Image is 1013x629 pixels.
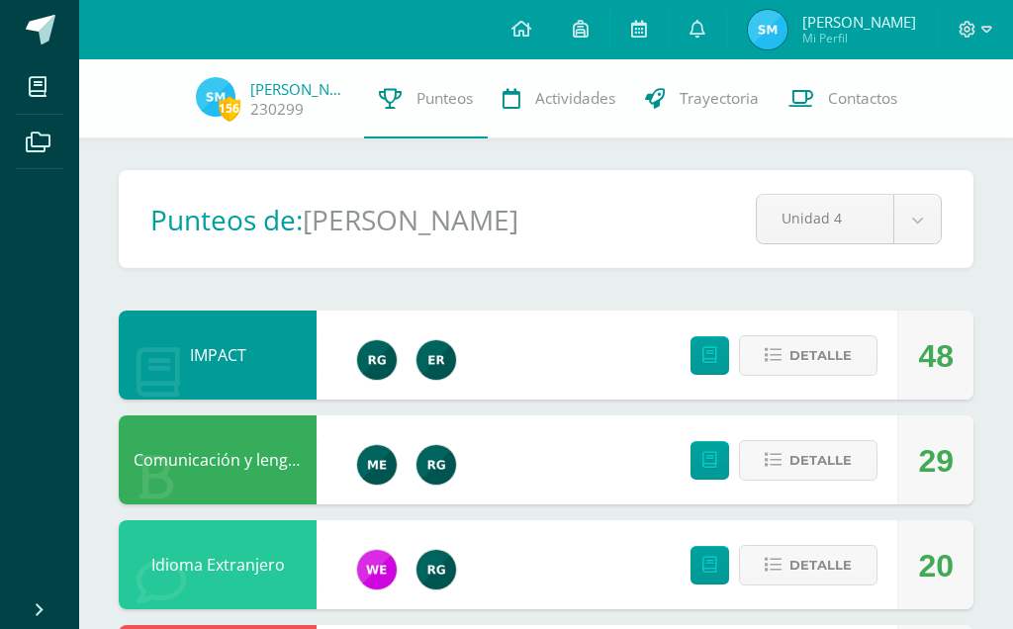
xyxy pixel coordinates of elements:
span: 156 [219,96,240,121]
div: Comunicación y lenguaje [119,415,317,504]
span: Detalle [789,337,852,374]
img: 43406b00e4edbe00e0fe2658b7eb63de.png [416,340,456,380]
img: 8c5e9009d7ac1927ca83db190ae0c641.png [357,550,397,589]
a: Unidad 4 [757,195,941,243]
span: Detalle [789,547,852,584]
div: Idioma Extranjero [119,520,317,609]
a: [PERSON_NAME] [250,79,349,99]
h1: Punteos de: [150,201,303,238]
a: Punteos [364,59,488,138]
div: 29 [918,416,954,505]
h1: [PERSON_NAME] [303,201,518,238]
img: 24ef3269677dd7dd963c57b86ff4a022.png [416,550,456,589]
span: Detalle [789,442,852,479]
img: 981667e2e887a03905adb4ce46392001.png [748,10,787,49]
img: 24ef3269677dd7dd963c57b86ff4a022.png [416,445,456,485]
span: Trayectoria [680,88,759,109]
button: Detalle [739,335,877,376]
img: 24ef3269677dd7dd963c57b86ff4a022.png [357,340,397,380]
button: Detalle [739,545,877,585]
a: Actividades [488,59,630,138]
a: Trayectoria [630,59,774,138]
span: [PERSON_NAME] [802,12,916,32]
span: Mi Perfil [802,30,916,46]
div: 48 [918,312,954,401]
img: e5319dee200a4f57f0a5ff00aaca67bb.png [357,445,397,485]
span: Actividades [535,88,615,109]
img: 981667e2e887a03905adb4ce46392001.png [196,77,235,117]
span: Contactos [828,88,897,109]
div: IMPACT [119,311,317,400]
span: Punteos [416,88,473,109]
a: Contactos [774,59,912,138]
div: 20 [918,521,954,610]
button: Detalle [739,440,877,481]
a: 230299 [250,99,304,120]
span: Unidad 4 [782,195,869,241]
